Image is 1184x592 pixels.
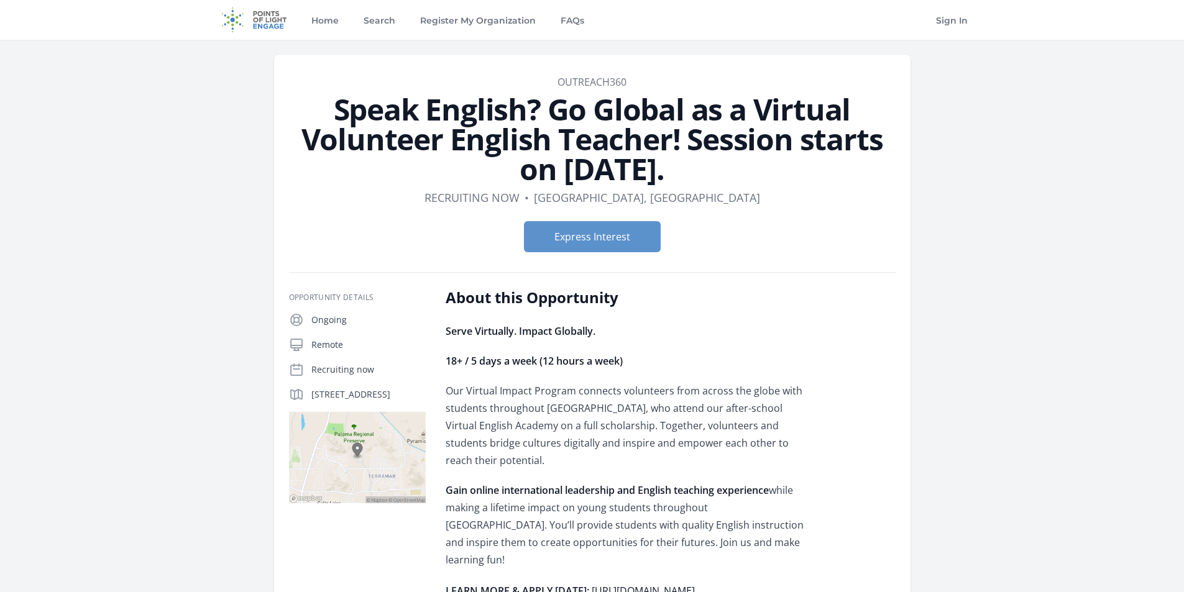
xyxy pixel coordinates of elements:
p: Ongoing [311,314,426,326]
strong: Gain online international leadership and English teaching experience [446,483,769,497]
h3: Opportunity Details [289,293,426,303]
div: • [525,189,529,206]
strong: 18+ / 5 days a week (12 hours a week) [446,354,623,368]
h2: About this Opportunity [446,288,809,307]
dd: [GEOGRAPHIC_DATA], [GEOGRAPHIC_DATA] [534,189,760,206]
strong: Serve Virtually. Impact Globally. [446,324,595,338]
p: Recruiting now [311,363,426,376]
p: Remote [311,339,426,351]
p: Our Virtual Impact Program connects volunteers from across the globe with students throughout [GE... [446,382,809,469]
p: while making a lifetime impact on young students throughout [GEOGRAPHIC_DATA]. You’ll provide stu... [446,481,809,568]
dd: Recruiting now [424,189,520,206]
h1: Speak English? Go Global as a Virtual Volunteer English Teacher! Session starts on [DATE]. [289,94,896,184]
button: Express Interest [524,221,661,252]
p: [STREET_ADDRESS] [311,388,426,401]
a: Outreach360 [558,75,626,89]
img: Map [289,412,426,503]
